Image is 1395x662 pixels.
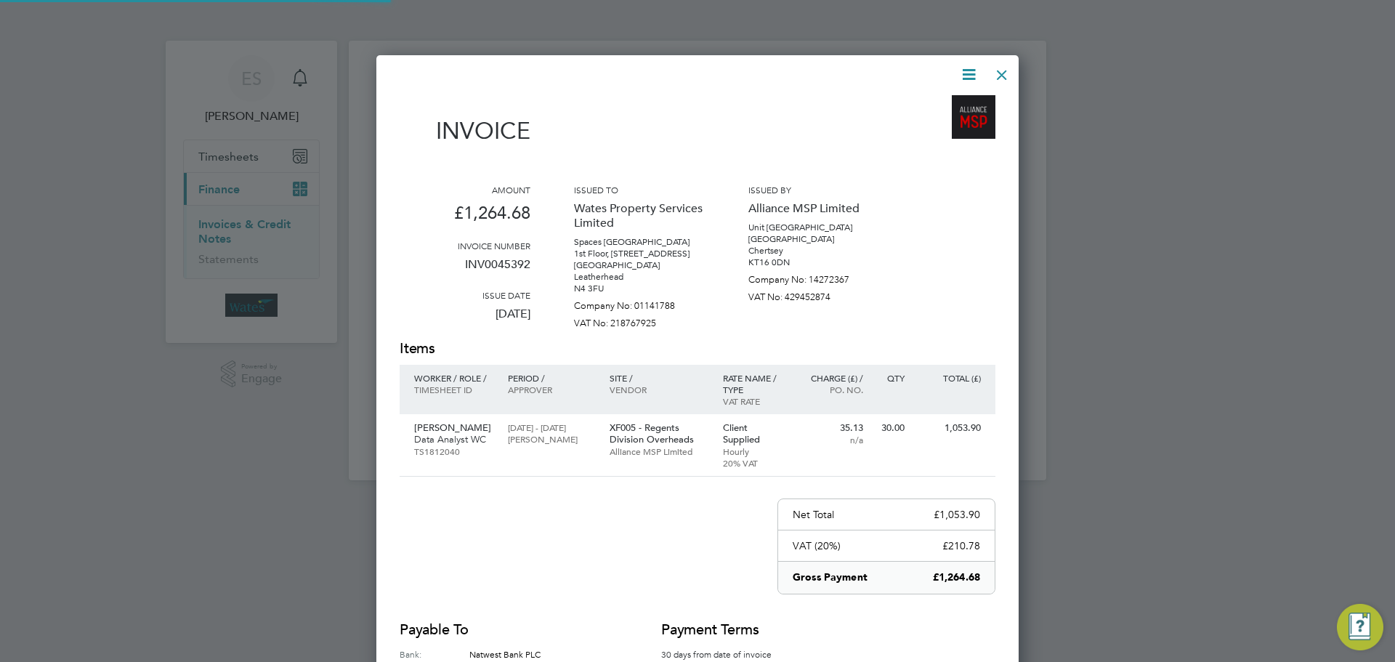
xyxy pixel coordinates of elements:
[574,236,705,248] p: Spaces [GEOGRAPHIC_DATA]
[793,539,841,552] p: VAT (20%)
[574,195,705,236] p: Wates Property Services Limited
[400,195,530,240] p: £1,264.68
[800,384,863,395] p: Po. No.
[723,395,786,407] p: VAT rate
[400,339,995,359] h2: Items
[508,421,594,433] p: [DATE] - [DATE]
[723,445,786,457] p: Hourly
[748,195,879,222] p: Alliance MSP Limited
[400,184,530,195] h3: Amount
[400,289,530,301] h3: Issue date
[661,647,792,661] p: 30 days from date of invoice
[574,294,705,312] p: Company No: 01141788
[878,372,905,384] p: QTY
[400,647,469,661] label: Bank:
[508,384,594,395] p: Approver
[400,301,530,339] p: [DATE]
[414,372,493,384] p: Worker / Role /
[748,222,879,233] p: Unit [GEOGRAPHIC_DATA]
[793,508,834,521] p: Net Total
[400,117,530,145] h1: Invoice
[574,271,705,283] p: Leatherhead
[748,286,879,303] p: VAT No: 429452874
[723,422,786,445] p: Client Supplied
[414,384,493,395] p: Timesheet ID
[661,620,792,640] h2: Payment terms
[400,620,618,640] h2: Payable to
[723,457,786,469] p: 20% VAT
[933,570,980,585] p: £1,264.68
[574,283,705,294] p: N4 3FU
[414,445,493,457] p: TS1812040
[748,184,879,195] h3: Issued by
[400,240,530,251] h3: Invoice number
[574,312,705,329] p: VAT No: 218767925
[574,259,705,271] p: [GEOGRAPHIC_DATA]
[610,422,708,445] p: XF005 - Regents Division Overheads
[793,570,868,585] p: Gross Payment
[414,422,493,434] p: [PERSON_NAME]
[942,539,980,552] p: £210.78
[800,422,863,434] p: 35.13
[878,422,905,434] p: 30.00
[919,372,981,384] p: Total (£)
[919,422,981,434] p: 1,053.90
[574,184,705,195] h3: Issued to
[723,372,786,395] p: Rate name / type
[574,248,705,259] p: 1st Floor, [STREET_ADDRESS]
[508,372,594,384] p: Period /
[952,95,995,139] img: alliancemsp-logo-remittance.png
[610,372,708,384] p: Site /
[748,257,879,268] p: KT16 0DN
[508,433,594,445] p: [PERSON_NAME]
[748,268,879,286] p: Company No: 14272367
[748,233,879,245] p: [GEOGRAPHIC_DATA]
[1337,604,1383,650] button: Engage Resource Center
[800,372,863,384] p: Charge (£) /
[610,384,708,395] p: Vendor
[934,508,980,521] p: £1,053.90
[610,445,708,457] p: Alliance MSP Limited
[400,251,530,289] p: INV0045392
[414,434,493,445] p: Data Analyst WC
[469,648,541,660] span: Natwest Bank PLC
[748,245,879,257] p: Chertsey
[800,434,863,445] p: n/a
